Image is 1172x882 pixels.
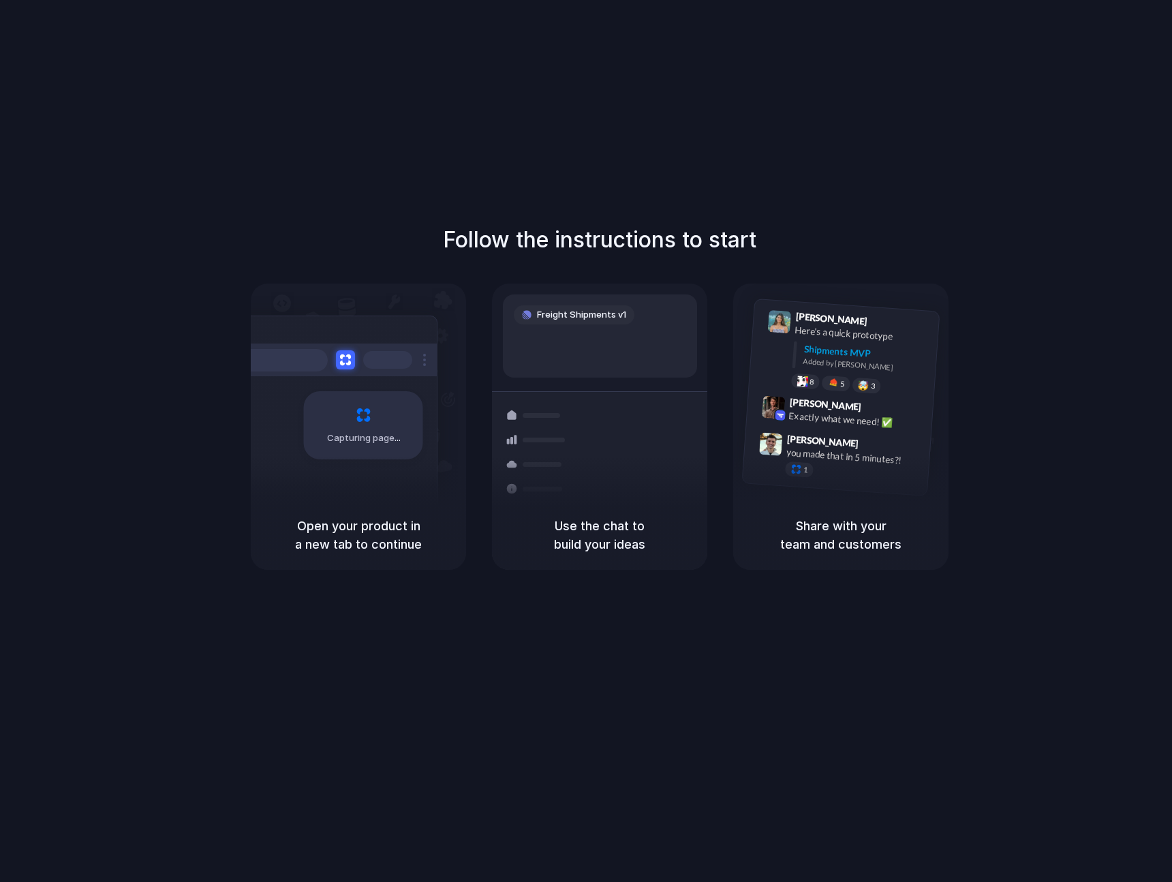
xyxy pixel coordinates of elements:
[840,380,845,388] span: 5
[872,316,899,332] span: 9:41 AM
[786,446,922,469] div: you made that in 5 minutes?!
[865,401,893,418] span: 9:42 AM
[267,517,450,553] h5: Open your product in a new tab to continue
[795,323,931,346] div: Here's a quick prototype
[789,395,861,414] span: [PERSON_NAME]
[803,466,808,474] span: 1
[858,380,869,391] div: 🤯
[750,517,932,553] h5: Share with your team and customers
[871,382,876,390] span: 3
[809,378,814,386] span: 8
[788,409,925,432] div: Exactly what we need! ✅
[443,224,756,256] h1: Follow the instructions to start
[787,431,859,451] span: [PERSON_NAME]
[537,308,626,322] span: Freight Shipments v1
[803,342,929,365] div: Shipments MVP
[327,431,403,445] span: Capturing page
[863,438,891,454] span: 9:47 AM
[795,309,867,329] span: [PERSON_NAME]
[508,517,691,553] h5: Use the chat to build your ideas
[803,356,928,376] div: Added by [PERSON_NAME]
